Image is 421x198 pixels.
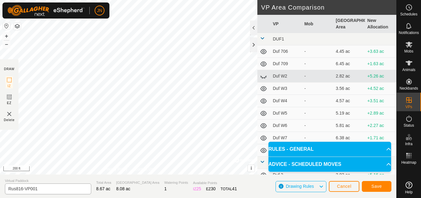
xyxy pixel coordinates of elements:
td: +1.71 ac [365,132,396,144]
td: Duf W2 [270,70,302,82]
span: 41 [232,186,237,191]
span: EZ [7,101,12,105]
button: + [3,32,10,40]
td: Duf W3 [270,82,302,95]
td: +1.63 ac [365,58,396,70]
div: - [304,61,331,67]
span: Watering Points [164,180,188,185]
p-accordion-header: ADVICE - SCHEDULED MOVES [268,157,391,172]
span: RULES - GENERAL [268,145,314,153]
h2: VP Area Comparison [261,4,396,11]
div: - [304,73,331,79]
button: i [248,165,255,172]
span: Cancel [337,184,351,189]
th: Mob [302,15,333,33]
span: [GEOGRAPHIC_DATA] Area [116,180,159,185]
div: EZ [206,186,216,192]
span: 8.08 ac [116,186,130,191]
span: Drawing Rules [286,184,314,189]
td: Duf W6 [270,120,302,132]
button: Reset Map [3,22,10,30]
span: 30 [211,186,216,191]
th: New Allocation [365,15,396,33]
div: - [304,135,331,141]
td: 2.82 ac [333,70,365,82]
td: Duf W7 [270,132,302,144]
a: Contact Us [135,166,153,172]
td: Duf 706 [270,45,302,58]
span: i [251,166,252,171]
td: +3.51 ac [365,95,396,107]
p-accordion-header: RULES - GENERAL [268,142,391,157]
td: +2.27 ac [365,120,396,132]
div: - [304,122,331,129]
button: Save [362,181,391,192]
span: JN [97,7,102,14]
a: Help [397,179,421,196]
td: +4.52 ac [365,82,396,95]
span: Infra [405,142,412,146]
span: Virtual Paddock [5,178,91,183]
img: VP [6,110,13,118]
span: Neckbands [399,86,418,90]
span: Available Points [193,180,237,186]
td: +5.26 ac [365,70,396,82]
span: Schedules [400,12,417,16]
span: ADVICE - SCHEDULED MOVES [268,161,341,168]
div: - [304,98,331,104]
td: 4.45 ac [333,45,365,58]
span: VPs [405,105,412,109]
td: Duf 709 [270,58,302,70]
button: Cancel [329,181,359,192]
span: 1 [164,186,167,191]
div: - [304,85,331,92]
div: DRAW [4,67,14,71]
td: +3.63 ac [365,45,396,58]
span: Save [371,184,382,189]
td: 3.56 ac [333,82,365,95]
div: - [304,48,331,55]
div: - [304,110,331,116]
span: Help [405,190,413,194]
td: Duf W5 [270,107,302,120]
div: IZ [193,186,201,192]
td: 5.81 ac [333,120,365,132]
th: [GEOGRAPHIC_DATA] Area [333,15,365,33]
span: Animals [402,68,415,72]
td: +2.89 ac [365,107,396,120]
span: Status [403,124,414,127]
td: Duf W4 [270,95,302,107]
td: 6.38 ac [333,132,365,144]
div: TOTAL [221,186,237,192]
td: 5.19 ac [333,107,365,120]
span: 8.67 ac [96,186,110,191]
button: Map Layers [14,23,21,30]
span: Delete [4,118,15,122]
img: Gallagher Logo [7,5,84,16]
span: Heatmap [401,161,416,164]
td: 4.57 ac [333,95,365,107]
span: IZ [8,84,11,88]
span: 25 [196,186,201,191]
span: Mobs [404,49,413,53]
span: DUF1 [273,36,284,41]
span: Notifications [399,31,419,35]
button: – [3,40,10,48]
span: Total Area [96,180,111,185]
td: 6.45 ac [333,58,365,70]
th: VP [270,15,302,33]
a: Privacy Policy [104,166,128,172]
